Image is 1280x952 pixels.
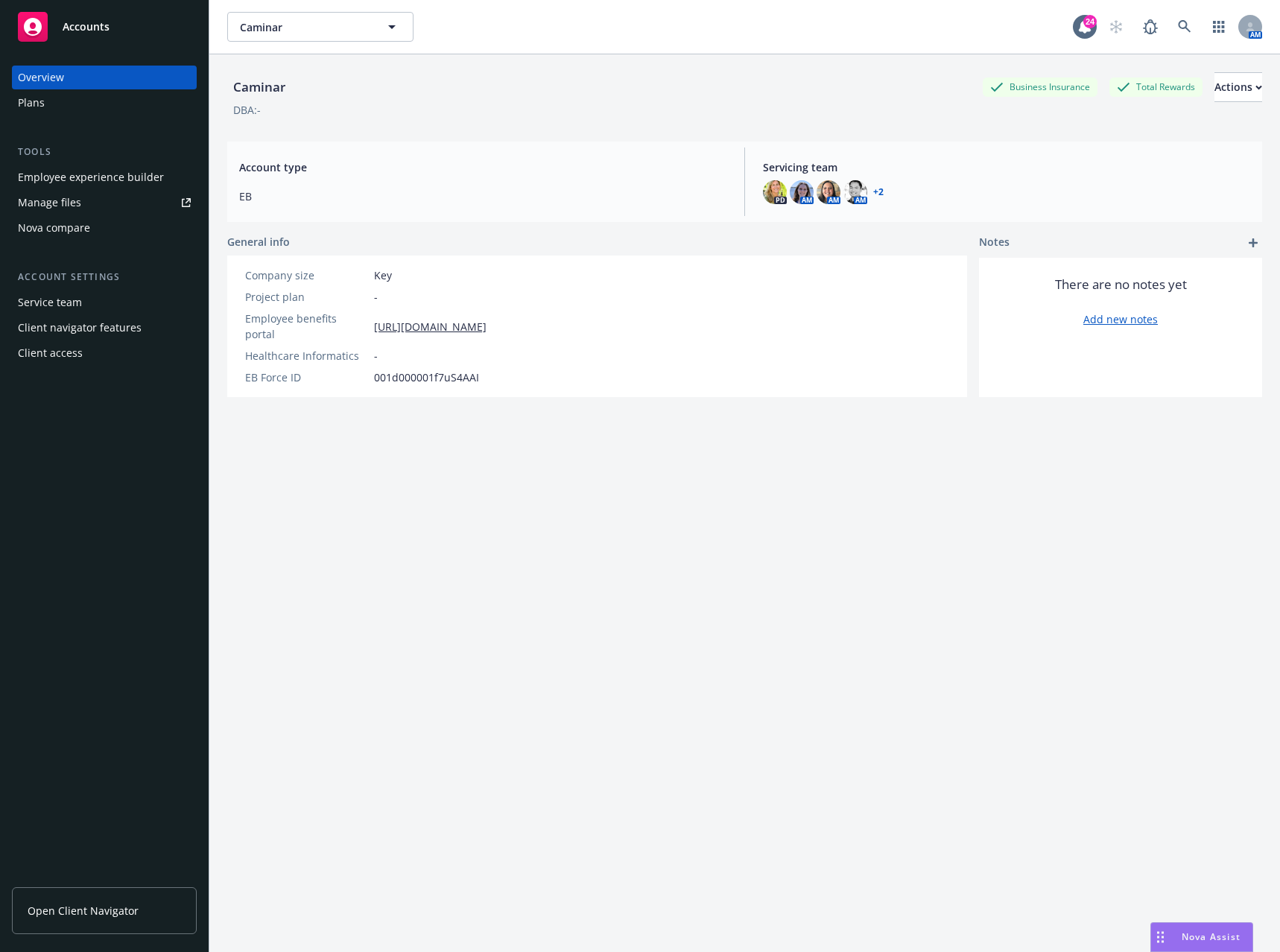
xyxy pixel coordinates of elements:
a: [URL][DOMAIN_NAME] [374,319,487,334]
span: Key [374,267,392,283]
a: +2 [873,188,884,197]
div: Business Insurance [983,77,1097,96]
div: Account settings [12,270,197,285]
div: Caminar [227,77,291,97]
span: Notes [979,234,1010,252]
a: Nova compare [12,216,197,240]
div: Tools [12,145,197,159]
div: Client navigator features [18,316,142,340]
a: Service team [12,291,197,314]
div: Plans [18,91,45,115]
span: There are no notes yet [1055,276,1187,293]
div: Company size [245,267,368,283]
a: Add new notes [1083,311,1158,327]
div: Client access [18,341,83,365]
a: add [1244,234,1262,252]
div: Drag to move [1151,923,1170,951]
div: Actions [1214,73,1262,101]
div: Total Rewards [1109,77,1203,96]
div: Service team [18,291,82,314]
div: Healthcare Informatics [245,348,368,364]
span: Caminar [240,19,369,35]
img: photo [817,180,840,204]
a: Switch app [1204,12,1234,42]
div: EB Force ID [245,369,368,385]
div: Nova compare [18,216,90,240]
div: Project plan [245,289,368,305]
a: Employee experience builder [12,165,197,189]
div: Manage files [18,191,81,215]
a: Client access [12,341,197,365]
button: Caminar [227,12,414,42]
a: Start snowing [1101,12,1131,42]
span: Account type [239,159,726,175]
span: EB [239,188,726,204]
span: Open Client Navigator [28,903,139,918]
span: General info [227,234,290,250]
a: Overview [12,66,197,89]
a: Search [1170,12,1200,42]
a: Plans [12,91,197,115]
img: photo [763,180,787,204]
span: - [374,348,378,364]
span: 001d000001f7uS4AAI [374,369,479,385]
div: Employee benefits portal [245,311,368,342]
div: 24 [1083,15,1097,28]
a: Manage files [12,191,197,215]
span: Servicing team [763,159,1250,175]
button: Nova Assist [1150,922,1253,952]
div: Overview [18,66,64,89]
img: photo [843,180,867,204]
span: Nova Assist [1182,930,1241,943]
div: DBA: - [233,102,261,118]
a: Report a Bug [1135,12,1165,42]
span: - [374,289,378,305]
a: Client navigator features [12,316,197,340]
img: photo [790,180,814,204]
button: Actions [1214,72,1262,102]
div: Employee experience builder [18,165,164,189]
a: Accounts [12,6,197,48]
span: Accounts [63,21,110,33]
